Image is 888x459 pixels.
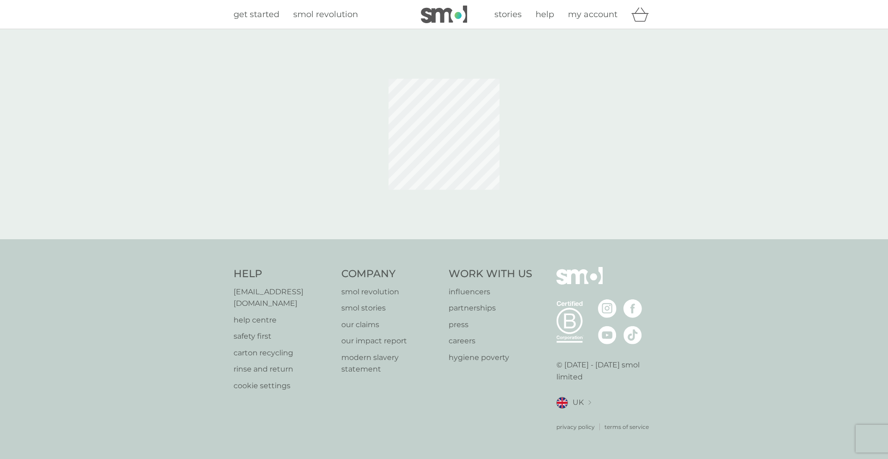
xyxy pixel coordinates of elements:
a: safety first [234,330,332,342]
img: smol [556,267,603,298]
a: cookie settings [234,380,332,392]
a: rinse and return [234,363,332,375]
a: privacy policy [556,422,595,431]
a: our claims [341,319,440,331]
a: smol revolution [341,286,440,298]
a: smol revolution [293,8,358,21]
a: carton recycling [234,347,332,359]
h4: Help [234,267,332,281]
p: © [DATE] - [DATE] smol limited [556,359,655,383]
h4: Work With Us [449,267,532,281]
a: help centre [234,314,332,326]
a: modern slavery statement [341,352,440,375]
span: stories [494,9,522,19]
img: visit the smol Facebook page [623,299,642,318]
a: careers [449,335,532,347]
img: visit the smol Tiktok page [623,326,642,344]
img: smol [421,6,467,23]
a: [EMAIL_ADDRESS][DOMAIN_NAME] [234,286,332,310]
span: my account [568,9,617,19]
a: get started [234,8,279,21]
a: terms of service [604,422,649,431]
h4: Company [341,267,440,281]
a: influencers [449,286,532,298]
img: visit the smol Youtube page [598,326,617,344]
span: help [536,9,554,19]
a: my account [568,8,617,21]
a: stories [494,8,522,21]
a: our impact report [341,335,440,347]
img: select a new location [588,400,591,405]
img: UK flag [556,397,568,409]
img: visit the smol Instagram page [598,299,617,318]
span: get started [234,9,279,19]
a: smol stories [341,302,440,314]
a: help [536,8,554,21]
div: basket [631,5,654,24]
a: press [449,319,532,331]
a: hygiene poverty [449,352,532,364]
span: UK [573,397,584,409]
span: smol revolution [293,9,358,19]
a: partnerships [449,302,532,314]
